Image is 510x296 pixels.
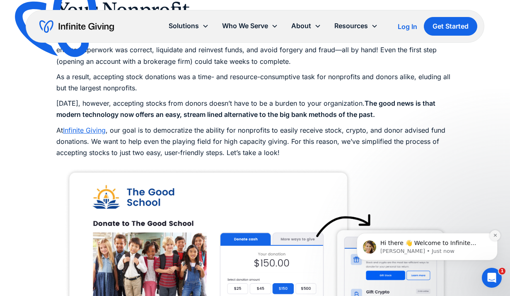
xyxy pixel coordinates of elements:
p: [DATE], however, accepting stocks from donors doesn’t have to be a burden to your organization. [56,98,454,120]
div: Who We Serve [222,20,268,32]
p: At , our goal is to democratize the ability for nonprofits to easily receive stock, crypto, and d... [56,125,454,159]
div: Resources [334,20,368,32]
div: message notification from Kasey, Just now. Hi there 👋 Welcome to Infinite Giving. If you have any... [12,52,153,80]
div: Resources [328,17,384,35]
a: Infinite Giving [63,126,106,134]
button: Dismiss notification [145,49,156,60]
span: 1 [499,268,505,274]
p: As a result, accepting stock donations was a time- and resource-consumptive task for nonprofits a... [56,71,454,94]
div: Who We Serve [215,17,285,35]
div: Solutions [169,20,199,32]
img: Profile image for Kasey [19,60,32,73]
iframe: Intercom live chat [482,268,502,288]
a: Log In [398,22,417,32]
div: Solutions [162,17,215,35]
iframe: Intercom notifications message [344,181,510,274]
div: About [291,20,311,32]
p: Message from Kasey, sent Just now [36,67,143,74]
a: home [39,20,114,33]
a: Get Started [424,17,477,36]
div: About [285,17,328,35]
div: Log In [398,23,417,30]
p: Hi there 👋 Welcome to Infinite Giving. If you have any questions, just reply to this message. [GE... [36,58,143,67]
p: Historically, to receive a single stock gift, nonprofits had to do a lot of work. To process stoc... [56,22,454,67]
